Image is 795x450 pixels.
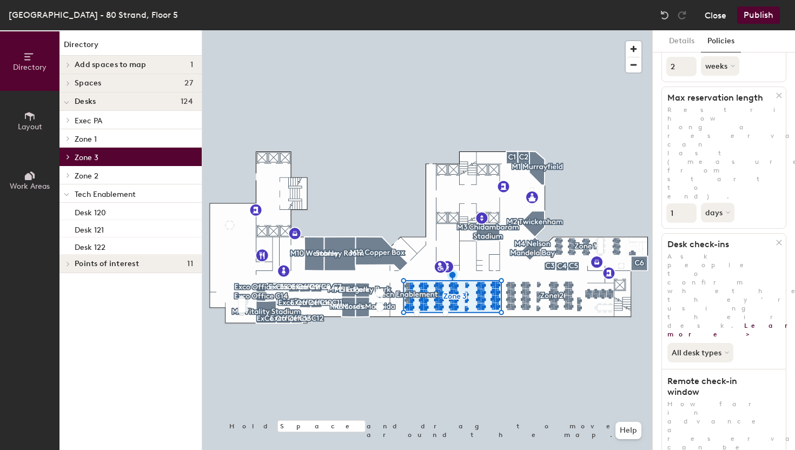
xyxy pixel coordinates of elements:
button: Publish [737,6,780,24]
div: [GEOGRAPHIC_DATA] - 80 Strand, Floor 5 [9,8,178,22]
span: 11 [187,260,193,268]
p: Restrict how long a reservation can last (measured from start to end). [662,105,786,201]
span: Zone 1 [75,135,97,144]
span: Work Areas [10,182,50,191]
span: Exec PA [75,116,102,125]
span: Zone 3 [75,153,98,162]
button: Policies [701,30,741,52]
span: Points of interest [75,260,139,268]
img: Redo [677,10,687,21]
h1: Remote check-in window [662,376,776,398]
p: Desk 122 [75,240,105,252]
h1: Desk check-ins [662,239,776,250]
h1: Max reservation length [662,92,776,103]
button: days [701,203,734,222]
span: Zone 2 [75,171,98,181]
p: Desk 121 [75,222,104,235]
span: Tech Enablement [75,190,136,199]
span: 1 [190,61,193,69]
span: Spaces [75,79,102,88]
span: Desks [75,97,96,106]
span: Add spaces to map [75,61,147,69]
span: Directory [13,63,47,72]
button: Close [705,6,726,24]
span: Layout [18,122,42,131]
img: Undo [659,10,670,21]
button: All desk types [667,343,733,362]
button: Help [615,422,641,439]
span: 27 [184,79,193,88]
h1: Directory [59,39,202,56]
span: 124 [181,97,193,106]
p: Desk 120 [75,205,106,217]
button: weeks [701,56,739,76]
button: Details [662,30,701,52]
